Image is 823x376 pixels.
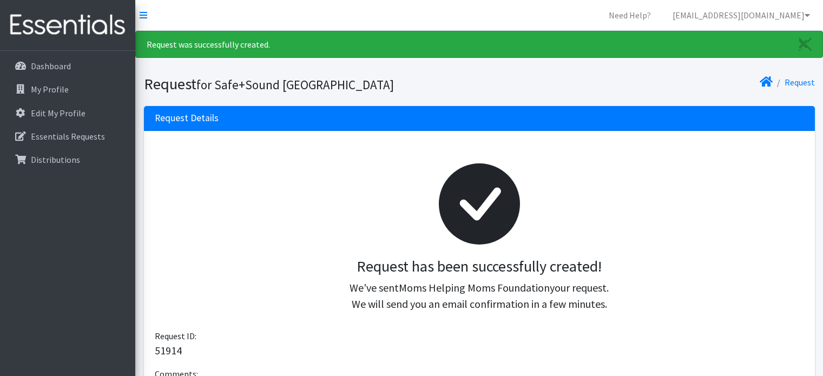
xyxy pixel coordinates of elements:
[600,4,660,26] a: Need Help?
[31,154,80,165] p: Distributions
[31,84,69,95] p: My Profile
[4,55,131,77] a: Dashboard
[399,281,550,294] span: Moms Helping Moms Foundation
[196,77,394,93] small: for Safe+Sound [GEOGRAPHIC_DATA]
[163,258,795,276] h3: Request has been successfully created!
[4,78,131,100] a: My Profile
[4,7,131,43] img: HumanEssentials
[664,4,819,26] a: [EMAIL_ADDRESS][DOMAIN_NAME]
[31,131,105,142] p: Essentials Requests
[785,77,815,88] a: Request
[155,113,219,124] h3: Request Details
[4,126,131,147] a: Essentials Requests
[788,31,822,57] a: Close
[31,61,71,71] p: Dashboard
[163,280,795,312] p: We've sent your request. We will send you an email confirmation in a few minutes.
[135,31,823,58] div: Request was successfully created.
[155,342,804,359] p: 51914
[4,149,131,170] a: Distributions
[144,75,476,94] h1: Request
[155,331,196,341] span: Request ID:
[4,102,131,124] a: Edit My Profile
[31,108,85,118] p: Edit My Profile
